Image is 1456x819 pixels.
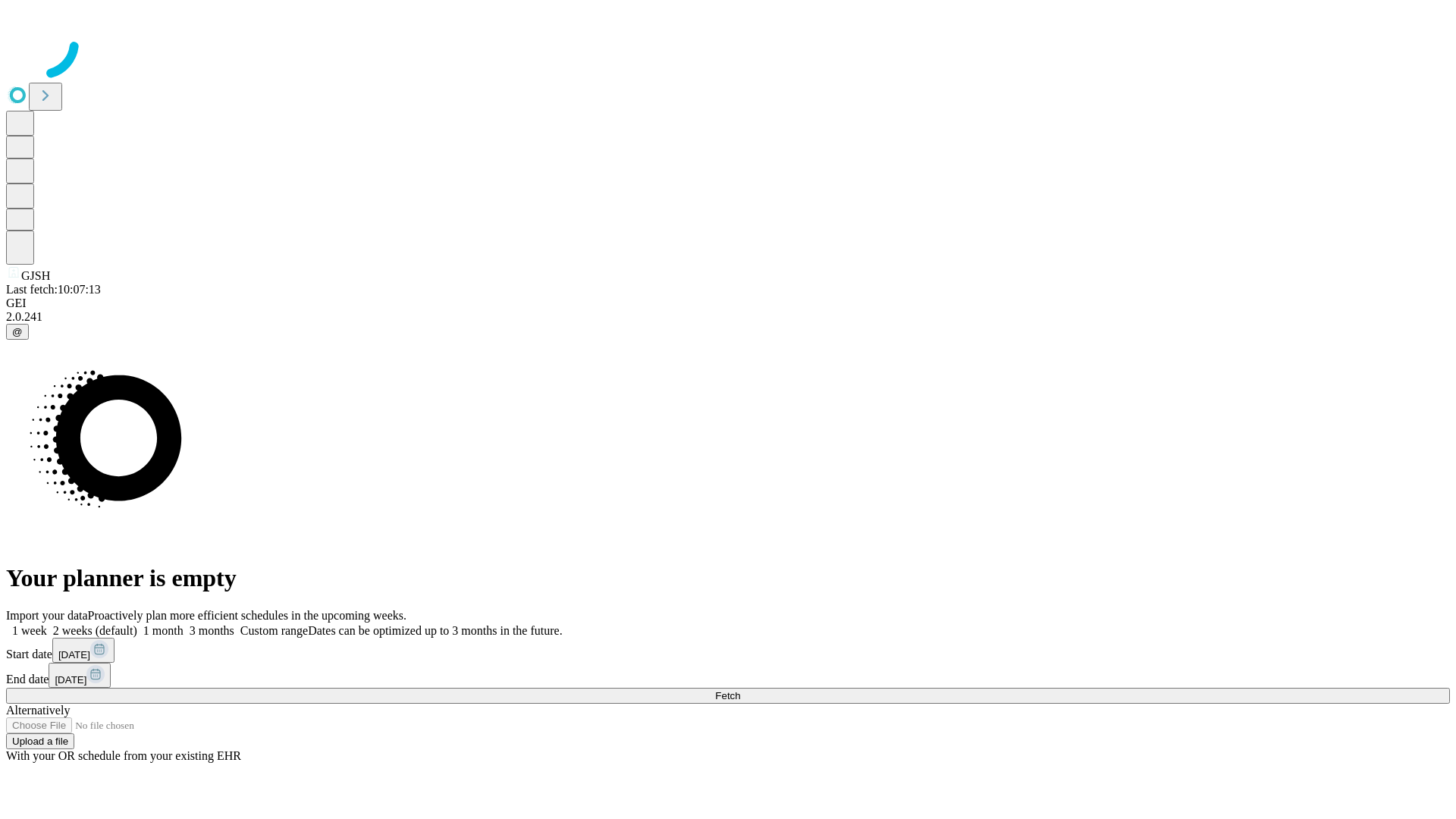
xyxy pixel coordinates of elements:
[6,564,1450,592] h1: Your planner is empty
[53,624,137,637] span: 2 weeks (default)
[6,324,29,340] button: @
[6,283,101,296] span: Last fetch: 10:07:13
[6,663,1450,688] div: End date
[6,609,88,622] span: Import your data
[49,663,111,688] button: [DATE]
[55,674,86,686] span: [DATE]
[190,624,234,637] span: 3 months
[240,624,308,637] span: Custom range
[6,733,74,749] button: Upload a file
[308,624,562,637] span: Dates can be optimized up to 3 months in the future.
[6,638,1450,663] div: Start date
[52,638,115,663] button: [DATE]
[6,749,241,762] span: With your OR schedule from your existing EHR
[143,624,184,637] span: 1 month
[6,688,1450,704] button: Fetch
[715,690,740,701] span: Fetch
[88,609,406,622] span: Proactively plan more efficient schedules in the upcoming weeks.
[6,297,1450,310] div: GEI
[21,269,50,282] span: GJSH
[6,310,1450,324] div: 2.0.241
[12,624,47,637] span: 1 week
[12,326,23,337] span: @
[6,704,70,717] span: Alternatively
[58,649,90,661] span: [DATE]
